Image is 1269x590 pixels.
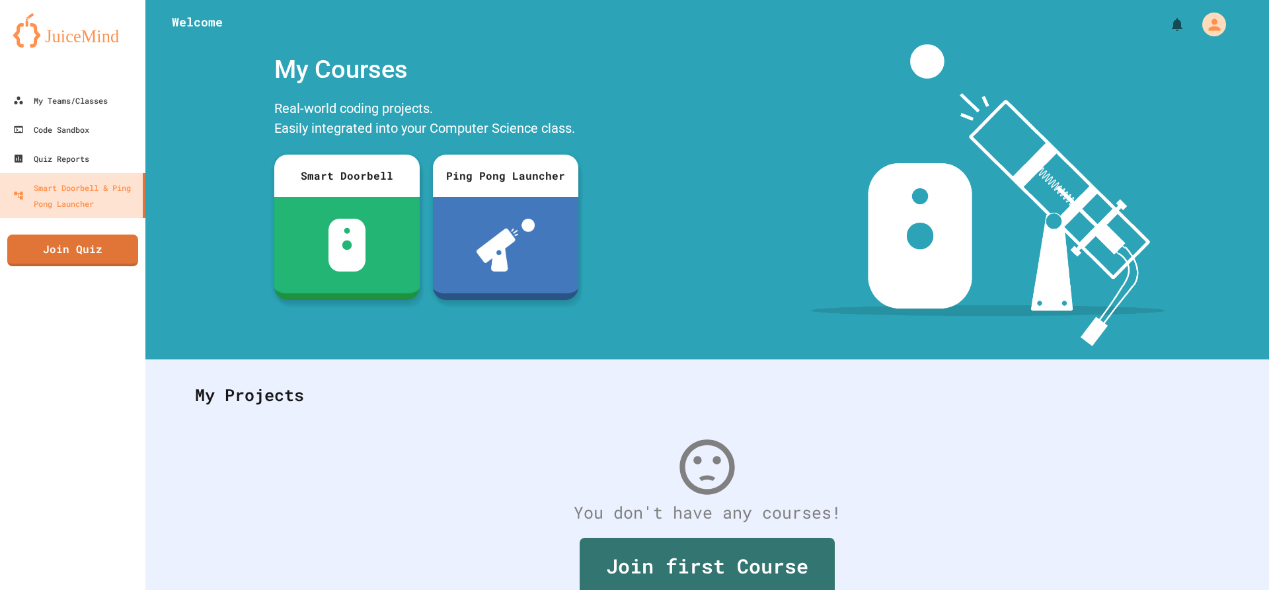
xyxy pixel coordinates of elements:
div: You don't have any courses! [182,500,1233,525]
div: My Account [1188,9,1229,40]
div: Code Sandbox [13,122,89,137]
img: sdb-white.svg [328,219,366,272]
div: Smart Doorbell & Ping Pong Launcher [13,180,137,211]
iframe: chat widget [1159,480,1256,536]
iframe: chat widget [1213,537,1256,577]
img: ppl-with-ball.png [477,219,535,272]
img: logo-orange.svg [13,13,132,48]
div: Ping Pong Launcher [433,155,578,197]
img: banner-image-my-projects.png [811,44,1165,346]
div: My Notifications [1145,13,1188,36]
div: Quiz Reports [13,151,89,166]
a: Join Quiz [7,235,138,266]
div: Real-world coding projects. Easily integrated into your Computer Science class. [268,95,585,145]
div: My Projects [182,369,1233,421]
div: Smart Doorbell [274,155,420,197]
div: My Teams/Classes [13,92,108,108]
div: My Courses [268,44,585,95]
